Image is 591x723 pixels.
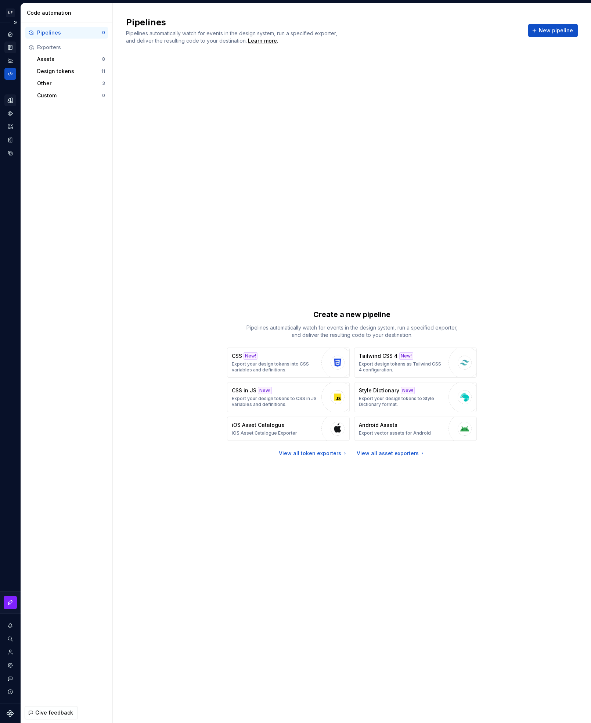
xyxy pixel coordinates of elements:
[6,8,15,17] div: UF
[4,147,16,159] a: Data sources
[232,352,242,360] p: CSS
[102,80,105,86] div: 3
[359,352,398,360] p: Tailwind CSS 4
[1,5,19,21] button: UF
[37,80,102,87] div: Other
[102,30,105,36] div: 0
[25,706,78,719] button: Give feedback
[4,94,16,106] a: Design tokens
[359,361,445,373] p: Export design tokens as Tailwind CSS 4 configuration.
[539,27,573,34] span: New pipeline
[4,134,16,146] a: Storybook stories
[126,30,339,44] span: Pipelines automatically watch for events in the design system, run a specified exporter, and deli...
[4,28,16,40] a: Home
[359,430,431,436] p: Export vector assets for Android
[27,9,109,17] div: Code automation
[401,387,415,394] div: New!
[359,396,445,407] p: Export your design tokens to Style Dictionary format.
[4,68,16,80] a: Code automation
[102,93,105,98] div: 0
[247,38,278,44] span: .
[37,29,102,36] div: Pipelines
[7,710,14,717] svg: Supernova Logo
[232,430,297,436] p: iOS Asset Catalogue Exporter
[10,17,21,28] button: Expand sidebar
[34,65,108,77] button: Design tokens11
[357,450,425,457] a: View all asset exporters
[244,352,257,360] div: New!
[37,68,101,75] div: Design tokens
[359,421,397,429] p: Android Assets
[4,121,16,133] a: Assets
[126,17,519,28] h2: Pipelines
[232,361,318,373] p: Export your design tokens into CSS variables and definitions.
[354,417,477,441] button: Android AssetsExport vector assets for Android
[4,659,16,671] a: Settings
[37,55,102,63] div: Assets
[37,92,102,99] div: Custom
[34,90,108,101] button: Custom0
[102,56,105,62] div: 8
[354,382,477,412] button: Style DictionaryNew!Export your design tokens to Style Dictionary format.
[399,352,413,360] div: New!
[354,348,477,378] button: Tailwind CSS 4New!Export design tokens as Tailwind CSS 4 configuration.
[4,620,16,632] button: Notifications
[4,42,16,53] a: Documentation
[4,633,16,645] button: Search ⌘K
[313,309,390,320] p: Create a new pipeline
[4,108,16,119] a: Components
[232,387,256,394] p: CSS in JS
[359,387,399,394] p: Style Dictionary
[4,646,16,658] a: Invite team
[248,37,277,44] a: Learn more
[34,78,108,89] button: Other3
[227,417,350,441] button: iOS Asset CatalogueiOS Asset Catalogue Exporter
[25,27,108,39] button: Pipelines0
[227,382,350,412] button: CSS in JSNew!Export your design tokens to CSS in JS variables and definitions.
[232,396,318,407] p: Export your design tokens to CSS in JS variables and definitions.
[232,421,285,429] p: iOS Asset Catalogue
[279,450,348,457] a: View all token exporters
[242,324,462,339] p: Pipelines automatically watch for events in the design system, run a specified exporter, and deli...
[101,68,105,74] div: 11
[35,709,73,716] span: Give feedback
[4,55,16,66] a: Analytics
[528,24,578,37] button: New pipeline
[4,673,16,684] button: Contact support
[258,387,272,394] div: New!
[34,53,108,65] button: Assets8
[37,44,105,51] div: Exporters
[227,348,350,378] button: CSSNew!Export your design tokens into CSS variables and definitions.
